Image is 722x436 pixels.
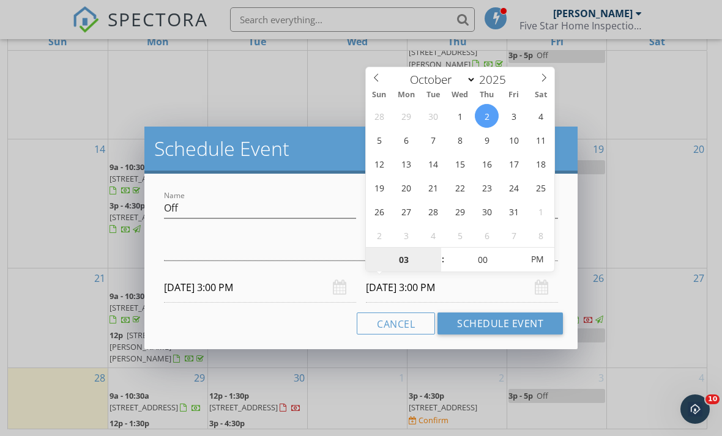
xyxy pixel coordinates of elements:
[448,223,472,247] span: November 5, 2025
[529,223,553,247] span: November 8, 2025
[421,223,445,247] span: November 4, 2025
[366,273,558,303] input: Select date
[394,104,418,128] span: September 29, 2025
[164,273,356,303] input: Select date
[502,104,526,128] span: October 3, 2025
[367,128,391,152] span: October 5, 2025
[475,223,499,247] span: November 6, 2025
[447,91,474,99] span: Wed
[437,312,563,334] button: Schedule Event
[420,91,447,99] span: Tue
[527,91,554,99] span: Sat
[441,247,445,272] span: :
[394,199,418,223] span: October 27, 2025
[502,128,526,152] span: October 10, 2025
[529,176,553,199] span: October 25, 2025
[421,152,445,176] span: October 14, 2025
[529,128,553,152] span: October 11, 2025
[529,199,553,223] span: November 1, 2025
[475,199,499,223] span: October 30, 2025
[367,104,391,128] span: September 28, 2025
[394,223,418,247] span: November 3, 2025
[448,176,472,199] span: October 22, 2025
[475,152,499,176] span: October 16, 2025
[448,128,472,152] span: October 8, 2025
[475,104,499,128] span: October 2, 2025
[705,394,720,404] span: 10
[394,128,418,152] span: October 6, 2025
[393,91,420,99] span: Mon
[475,176,499,199] span: October 23, 2025
[357,312,435,334] button: Cancel
[394,176,418,199] span: October 20, 2025
[394,152,418,176] span: October 13, 2025
[421,176,445,199] span: October 21, 2025
[476,72,516,87] input: Year
[502,176,526,199] span: October 24, 2025
[367,176,391,199] span: October 19, 2025
[520,247,554,272] span: Click to toggle
[448,152,472,176] span: October 15, 2025
[367,199,391,223] span: October 26, 2025
[421,199,445,223] span: October 28, 2025
[529,152,553,176] span: October 18, 2025
[366,91,393,99] span: Sun
[501,91,527,99] span: Fri
[475,128,499,152] span: October 9, 2025
[367,223,391,247] span: November 2, 2025
[529,104,553,128] span: October 4, 2025
[474,91,501,99] span: Thu
[502,223,526,247] span: November 7, 2025
[502,152,526,176] span: October 17, 2025
[367,152,391,176] span: October 12, 2025
[502,199,526,223] span: October 31, 2025
[448,104,472,128] span: October 1, 2025
[448,199,472,223] span: October 29, 2025
[154,136,568,161] h2: Schedule Event
[421,104,445,128] span: September 30, 2025
[680,394,710,424] iframe: Intercom live chat
[421,128,445,152] span: October 7, 2025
